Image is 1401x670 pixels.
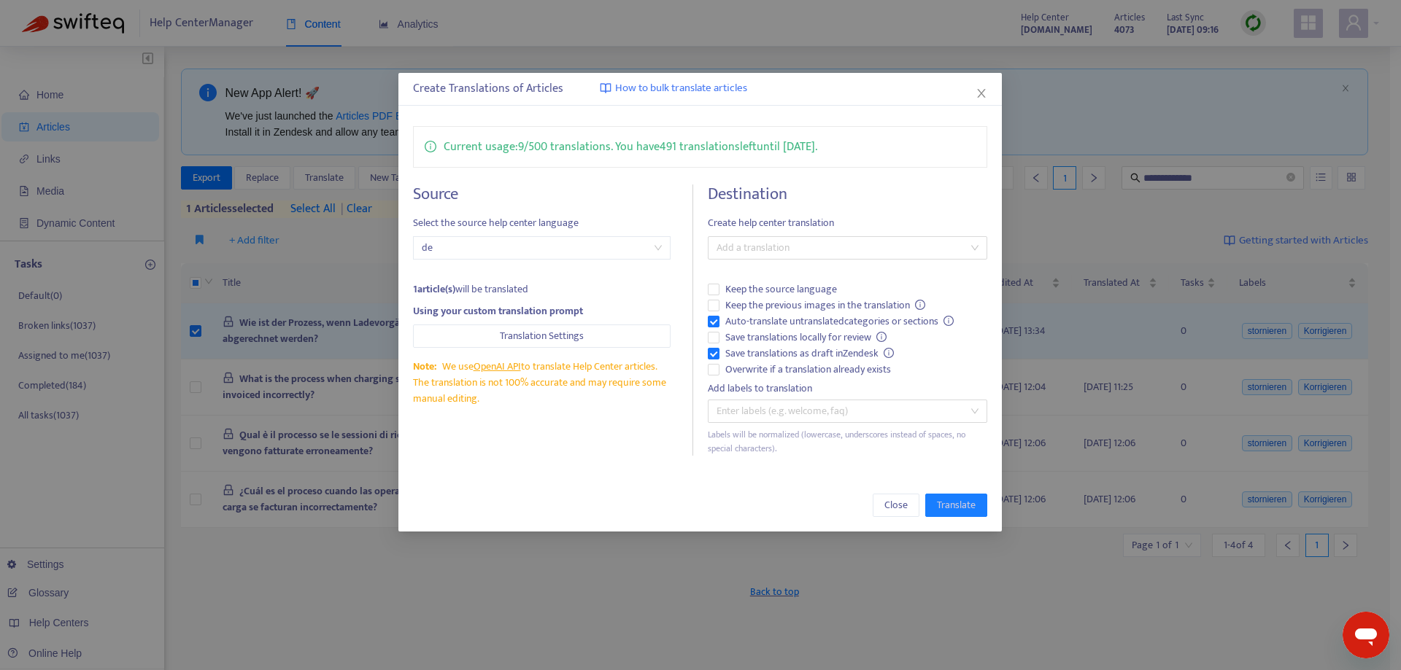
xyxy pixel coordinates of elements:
[719,362,897,378] span: Overwrite if a translation already exists
[425,138,436,152] span: info-circle
[413,184,671,204] h4: Source
[719,281,843,297] span: Keep the source language
[926,494,988,517] button: Translate
[615,80,747,97] span: How to bulk translate articles
[474,358,521,375] a: OpenAI API
[708,215,987,231] span: Create help center translation
[976,87,988,99] span: close
[413,303,671,319] div: Using your custom translation prompt
[708,428,987,456] div: Labels will be normalized (lowercase, underscores instead of spaces, no special characters).
[708,184,987,204] h4: Destination
[413,80,987,98] div: Create Translations of Articles
[974,85,990,101] button: Close
[719,330,893,346] span: Save translations locally for review
[719,313,960,330] span: Auto-translate untranslated categories or sections
[413,281,455,297] strong: 1 article(s)
[413,281,671,297] div: will be translated
[719,346,900,362] span: Save translations as draft in Zendesk
[600,80,747,97] a: How to bulk translate articles
[719,297,932,313] span: Keep the previous images in the translation
[873,494,920,517] button: Close
[600,82,611,94] img: image-link
[708,381,987,397] div: Add labels to translation
[885,497,908,513] span: Close
[500,328,584,344] span: Translation Settings
[877,332,887,342] span: info-circle
[444,138,817,156] p: Current usage: 9 / 500 translations . You have 491 translations left until [DATE] .
[413,215,671,231] span: Select the source help center language
[413,359,671,407] div: We use to translate Help Center articles. The translation is not 100% accurate and may require so...
[916,300,926,310] span: info-circle
[413,324,671,348] button: Translation Settings
[422,237,662,259] span: de
[1343,612,1389,658] iframe: Schaltfläche zum Öffnen des Messaging-Fensters
[413,358,436,375] span: Note:
[884,348,895,358] span: info-circle
[944,316,954,326] span: info-circle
